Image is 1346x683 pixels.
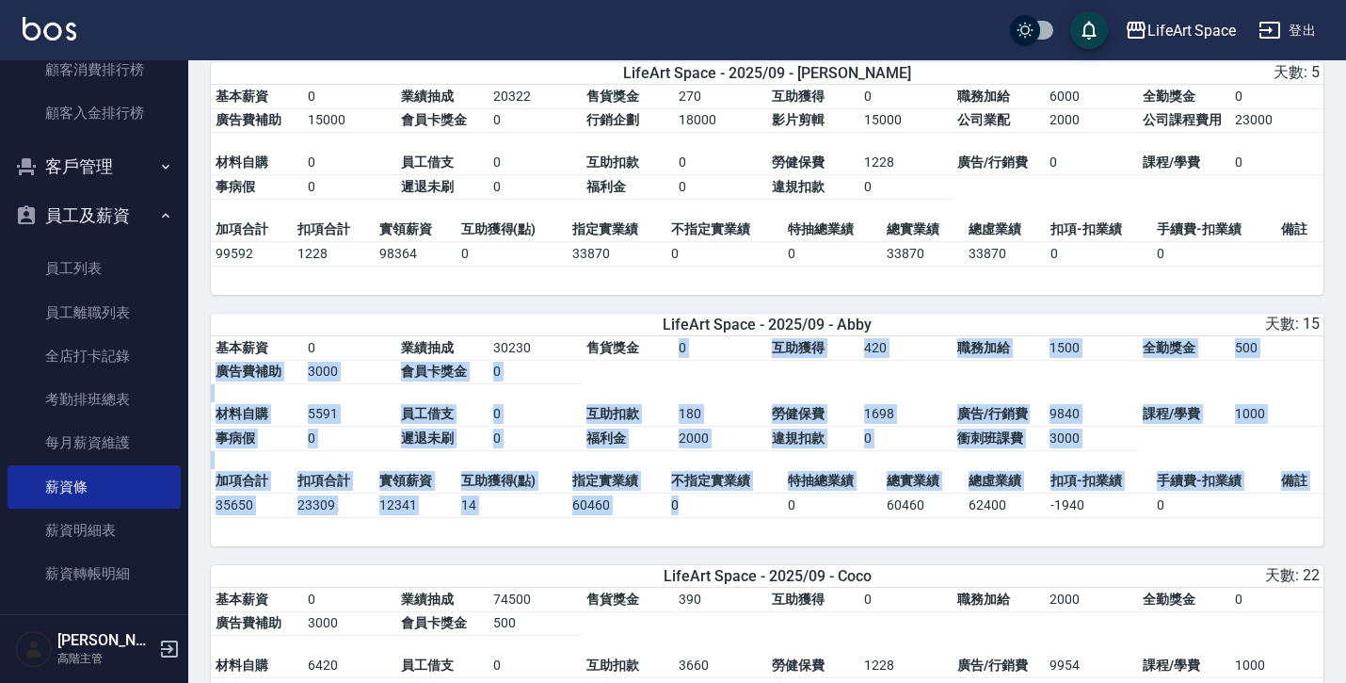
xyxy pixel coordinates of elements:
[586,340,639,355] span: 售貨獎金
[8,291,181,334] a: 員工離職列表
[1152,469,1276,494] td: 手續費-扣業績
[8,552,181,595] a: 薪資轉帳明細
[1230,336,1323,361] td: 500
[303,151,396,175] td: 0
[859,588,953,612] td: 0
[8,91,181,135] a: 顧客入金排行榜
[8,465,181,509] a: 薪資條
[964,241,1046,266] td: 33870
[568,469,666,494] td: 指定實業績
[375,241,457,266] td: 98364
[772,340,825,355] span: 互助獲得
[772,112,825,127] span: 影片剪輯
[57,650,153,667] p: 高階主管
[457,241,568,266] td: 0
[666,218,783,242] td: 不指定實業績
[663,316,872,333] span: LifeArt Space - 2025/09 - Abby
[489,360,582,384] td: 0
[303,427,396,451] td: 0
[216,658,268,673] span: 材料自購
[401,592,454,607] span: 業績抽成
[216,615,281,630] span: 廣告費補助
[1152,493,1276,517] td: 0
[216,592,268,607] span: 基本薪資
[303,108,396,133] td: 15000
[955,315,1320,334] div: 天數: 15
[664,567,872,585] span: LifeArt Space - 2025/09 - Coco
[1143,340,1195,355] span: 全勤獎金
[955,63,1320,83] div: 天數: 5
[489,85,582,109] td: 20322
[957,406,1028,421] span: 廣告/行銷費
[1045,336,1138,361] td: 1500
[8,603,181,652] button: 商品管理
[859,108,953,133] td: 15000
[216,431,255,446] span: 事病假
[957,431,1023,446] span: 衝刺班課費
[8,334,181,378] a: 全店打卡記錄
[303,654,396,678] td: 6420
[489,175,582,200] td: 0
[401,364,467,379] span: 會員卡獎金
[401,89,454,104] span: 業績抽成
[401,179,454,194] span: 遲退未刷
[859,85,953,109] td: 0
[1045,108,1138,133] td: 2000
[568,241,666,266] td: 33870
[674,108,767,133] td: 18000
[1045,588,1138,612] td: 2000
[211,493,293,517] td: 35650
[8,247,181,290] a: 員工列表
[772,89,825,104] span: 互助獲得
[783,469,882,494] td: 特抽總業績
[1230,151,1323,175] td: 0
[666,241,783,266] td: 0
[457,493,568,517] td: 14
[586,658,639,673] span: 互助扣款
[1070,11,1108,49] button: save
[1045,654,1138,678] td: 9954
[303,588,396,612] td: 0
[303,85,396,109] td: 0
[216,154,268,170] span: 材料自購
[401,658,454,673] span: 員工借支
[303,360,396,384] td: 3000
[401,112,467,127] span: 會員卡獎金
[303,611,396,636] td: 3000
[586,431,626,446] span: 福利金
[211,218,293,242] td: 加項合計
[674,151,767,175] td: 0
[216,340,268,355] span: 基本薪資
[1143,154,1200,170] span: 課程/學費
[666,493,783,517] td: 0
[1117,11,1243,50] button: LifeArt Space
[882,493,964,517] td: 60460
[1152,218,1276,242] td: 手續費-扣業績
[375,493,457,517] td: 12341
[1143,89,1195,104] span: 全勤獎金
[586,154,639,170] span: 互助扣款
[1230,588,1323,612] td: 0
[211,241,293,266] td: 99592
[623,64,911,82] span: LifeArt Space - 2025/09 - [PERSON_NAME]
[1230,402,1323,427] td: 1000
[375,469,457,494] td: 實領薪資
[23,17,76,41] img: Logo
[859,654,953,678] td: 1228
[957,112,1010,127] span: 公司業配
[674,175,767,200] td: 0
[8,421,181,464] a: 每月薪資維護
[1276,469,1323,494] td: 備註
[964,493,1046,517] td: 62400
[1147,19,1236,42] div: LifeArt Space
[586,406,639,421] span: 互助扣款
[303,402,396,427] td: 5591
[216,89,268,104] span: 基本薪資
[957,658,1028,673] span: 廣告/行銷費
[1143,406,1200,421] span: 課程/學費
[8,191,181,240] button: 員工及薪資
[772,154,825,170] span: 勞健保費
[293,241,375,266] td: 1228
[674,588,767,612] td: 390
[8,142,181,191] button: 客戶管理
